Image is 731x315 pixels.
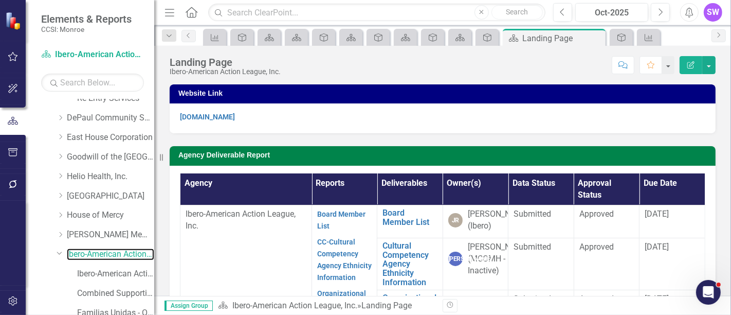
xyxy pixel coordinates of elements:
[232,301,357,310] a: Ibero-American Action League, Inc.
[443,290,508,315] td: Double-Click to Edit
[5,11,23,29] img: ClearPoint Strategy
[67,229,154,241] a: [PERSON_NAME] Memorial Institute, Inc.
[41,49,144,61] a: Ibero-American Action League, Inc.
[508,205,574,238] td: Double-Click to Edit
[67,209,154,221] a: House of Mercy
[639,290,705,315] td: Double-Click to Edit
[574,290,639,315] td: Double-Click to Edit
[208,4,545,22] input: Search ClearPoint...
[468,208,529,232] div: [PERSON_NAME] (Ibero)
[639,205,705,238] td: Double-Click to Edit
[579,209,614,219] span: Approved
[645,294,669,304] span: [DATE]
[639,238,705,290] td: Double-Click to Edit
[361,301,412,310] div: Landing Page
[67,112,154,124] a: DePaul Community Services, lnc.
[170,68,281,76] div: Ibero-American Action League, Inc.
[506,8,528,16] span: Search
[312,205,377,315] td: Double-Click to Edit
[41,13,132,25] span: Elements & Reports
[67,190,154,202] a: [GEOGRAPHIC_DATA]
[377,205,443,238] td: Double-Click to Edit Right Click for Context Menu
[67,249,154,260] a: Ibero-American Action League, Inc.
[77,268,154,280] a: Ibero-American Action League, Inc. (MCOMH Internal)
[382,293,437,311] a: Organizational Chart
[514,242,551,252] span: Submitted
[574,238,639,290] td: Double-Click to Edit
[180,113,235,121] a: [DOMAIN_NAME]
[514,294,551,304] span: Submitted
[41,74,144,92] input: Search Below...
[579,242,614,252] span: Approved
[317,289,366,309] a: Organizational Chart
[218,300,435,312] div: »
[382,241,437,287] a: Cultural Competency Agency Ethnicity Information
[186,208,306,232] p: Ibero-American Action League, Inc.
[382,208,437,226] a: Board Member List
[67,171,154,183] a: Helio Health, Inc.
[443,205,508,238] td: Double-Click to Edit
[468,241,529,277] div: [PERSON_NAME] (MCOMH - Inactive)
[41,25,132,33] small: CCSI: Monroe
[178,90,710,97] h3: Website Link
[696,280,721,305] iframe: Intercom live chat
[165,301,213,311] span: Assign Group
[448,213,463,227] div: JR
[579,7,645,19] div: Oct-2025
[704,3,722,22] button: SW
[317,238,372,282] a: CC-Cultural Competency Agency Ethnicity Information
[508,238,574,290] td: Double-Click to Edit
[67,151,154,163] a: Goodwill of the [GEOGRAPHIC_DATA]
[645,242,669,252] span: [DATE]
[448,252,463,266] div: [PERSON_NAME]
[317,210,365,230] a: Board Member List
[67,132,154,144] a: East House Corporation
[77,288,154,300] a: Combined Supportive Housing (Rent and CM)
[443,238,508,290] td: Double-Click to Edit
[491,5,543,20] button: Search
[574,205,639,238] td: Double-Click to Edit
[180,205,312,315] td: Double-Click to Edit
[377,238,443,290] td: Double-Click to Edit Right Click for Context Menu
[575,3,648,22] button: Oct-2025
[377,290,443,315] td: Double-Click to Edit Right Click for Context Menu
[508,290,574,315] td: Double-Click to Edit
[178,151,710,159] h3: Agency Deliverable Report
[522,32,603,45] div: Landing Page
[645,209,669,219] span: [DATE]
[170,57,281,68] div: Landing Page
[579,294,614,304] span: Approved
[514,209,551,219] span: Submitted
